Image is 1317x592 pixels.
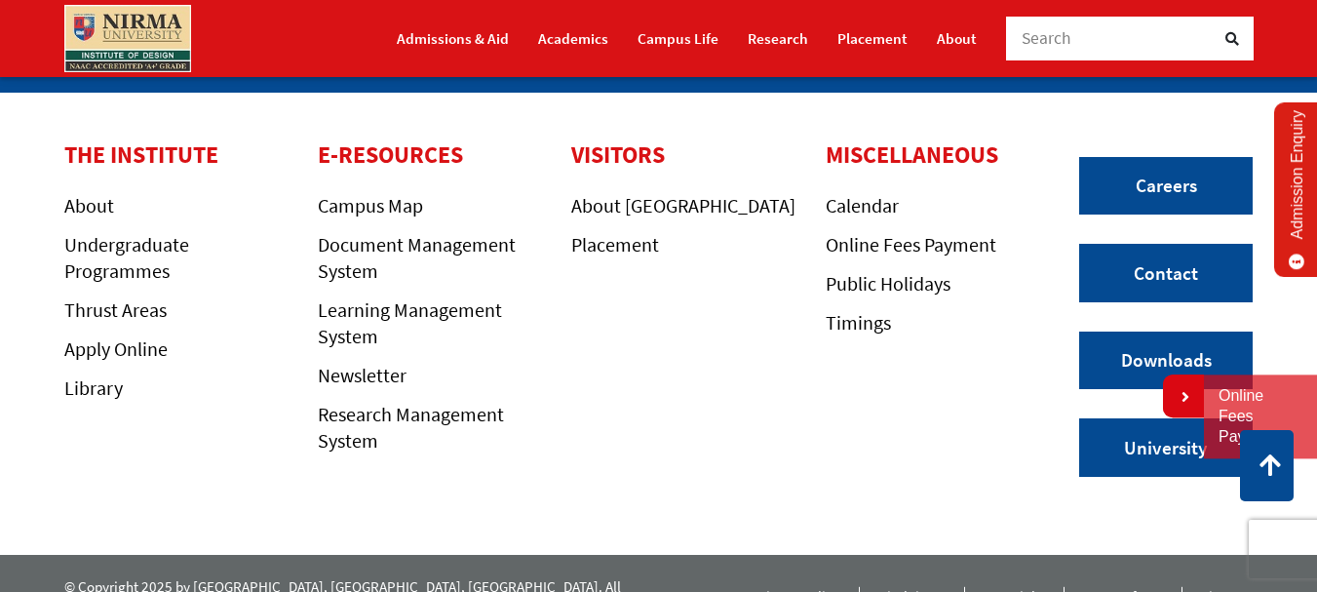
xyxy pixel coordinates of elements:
a: Contact [1079,244,1253,302]
a: Calendar [826,193,899,217]
a: Online Fees Payment [826,232,996,257]
a: Library [64,375,123,400]
a: Public Holidays [826,271,950,296]
a: Campus Map [318,193,423,217]
a: About [64,193,114,217]
a: Document Management System [318,232,516,283]
a: Learning Management System [318,297,502,348]
a: Careers [1079,157,1253,216]
img: main_logo [64,5,191,72]
a: Campus Life [638,21,718,56]
a: Newsletter [318,363,407,387]
a: University [1079,418,1253,477]
a: About [GEOGRAPHIC_DATA] [571,193,795,217]
a: Downloads [1079,332,1253,390]
a: Undergraduate Programmes [64,232,189,283]
a: Research [748,21,808,56]
a: Placement [571,232,659,257]
a: Online Fees Payment [1219,386,1302,447]
a: Admissions & Aid [397,21,509,56]
a: Timings [826,310,891,335]
a: Thrust Areas [64,297,167,322]
a: Research Management System [318,402,504,453]
span: Search [1022,27,1072,49]
a: Placement [837,21,908,56]
a: About [937,21,977,56]
a: Apply Online [64,336,168,361]
a: Academics [538,21,608,56]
